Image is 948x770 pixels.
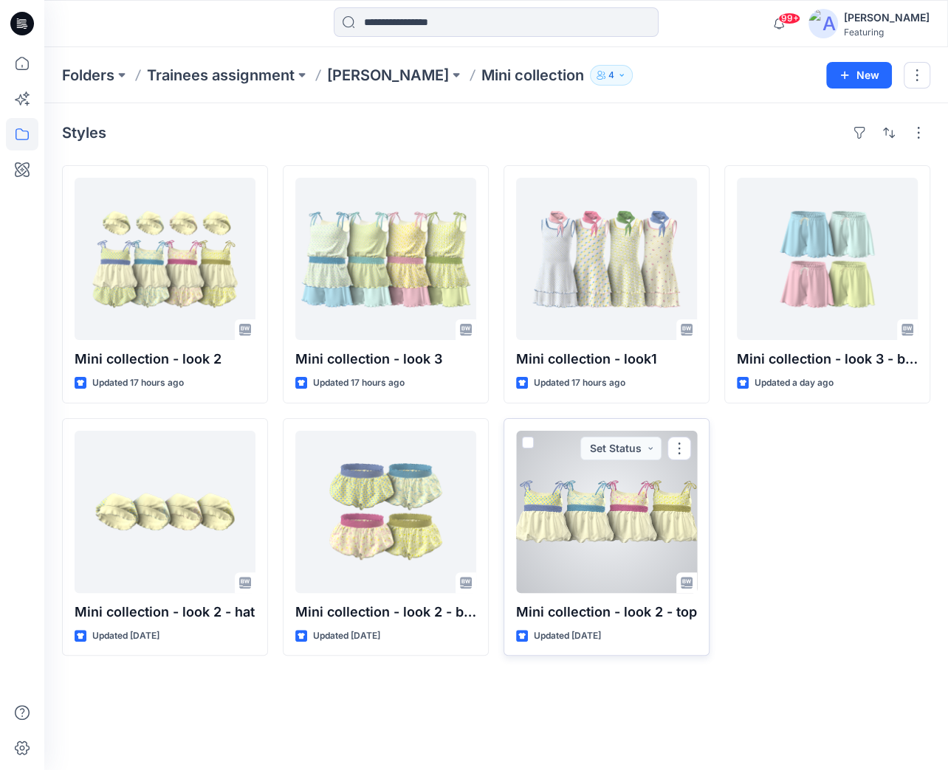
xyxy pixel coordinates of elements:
[62,124,106,142] h4: Styles
[295,178,476,340] a: Mini collection - look 3
[808,9,838,38] img: avatar
[75,349,255,370] p: Mini collection - look 2
[737,178,918,340] a: Mini collection - look 3 - bottom
[75,178,255,340] a: Mini collection - look 2
[826,62,892,89] button: New
[313,628,380,644] p: Updated [DATE]
[534,375,625,391] p: Updated 17 hours ago
[844,27,930,38] div: Featuring
[516,431,697,593] a: Mini collection - look 2 - top
[92,375,184,391] p: Updated 17 hours ago
[516,602,697,622] p: Mini collection - look 2 - top
[75,431,255,593] a: Mini collection - look 2 - hat
[516,178,697,340] a: Mini collection - look1
[844,9,930,27] div: [PERSON_NAME]
[147,65,295,86] a: Trainees assignment
[755,375,834,391] p: Updated a day ago
[313,375,405,391] p: Updated 17 hours ago
[590,65,633,86] button: 4
[778,13,800,24] span: 99+
[327,65,449,86] a: [PERSON_NAME]
[295,431,476,593] a: Mini collection - look 2 - bottom
[608,67,614,83] p: 4
[92,628,159,644] p: Updated [DATE]
[534,628,601,644] p: Updated [DATE]
[737,349,918,370] p: Mini collection - look 3 - bottom
[516,349,697,370] p: Mini collection - look1
[295,349,476,370] p: Mini collection - look 3
[481,65,584,86] p: Mini collection
[75,602,255,622] p: Mini collection - look 2 - hat
[295,602,476,622] p: Mini collection - look 2 - bottom
[62,65,114,86] a: Folders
